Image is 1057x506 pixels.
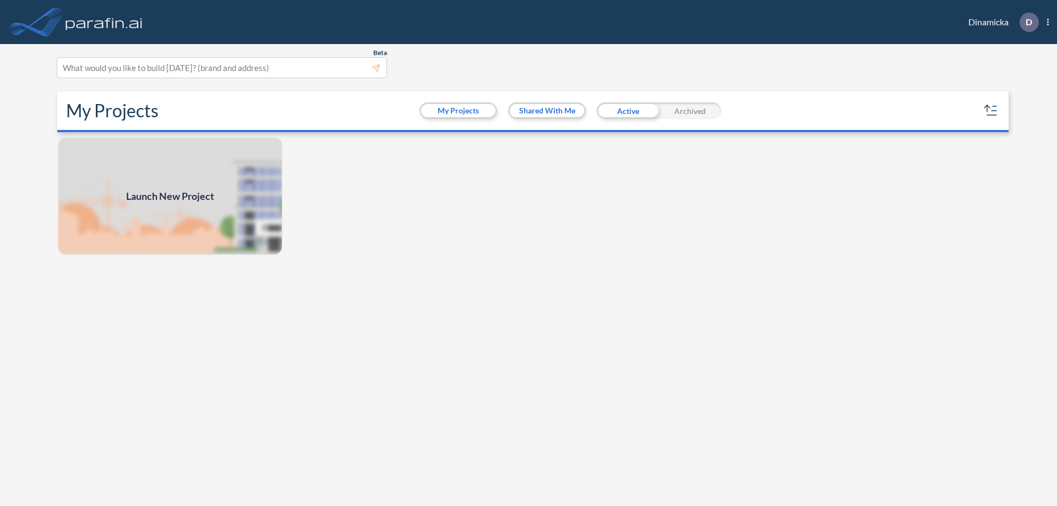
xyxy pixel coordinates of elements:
[57,137,283,255] a: Launch New Project
[982,102,1000,119] button: sort
[373,48,387,57] span: Beta
[952,13,1049,32] div: Dinamicka
[597,102,659,119] div: Active
[63,11,145,33] img: logo
[66,100,159,121] h2: My Projects
[57,137,283,255] img: add
[659,102,721,119] div: Archived
[510,104,584,117] button: Shared With Me
[126,189,214,204] span: Launch New Project
[1026,17,1032,27] p: D
[421,104,495,117] button: My Projects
